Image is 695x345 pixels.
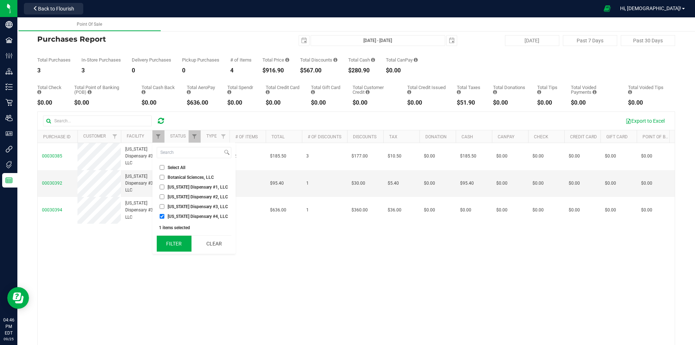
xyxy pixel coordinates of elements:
span: $0.00 [569,207,580,214]
span: $0.00 [605,180,616,187]
div: # of Items [230,58,252,62]
span: $0.00 [460,207,471,214]
span: $5.40 [388,180,399,187]
span: $95.40 [460,180,474,187]
input: Select All [160,165,164,170]
a: # of Discounts [308,134,341,139]
span: $636.00 [270,207,286,214]
div: 3 [37,68,71,73]
div: $0.00 [407,100,446,106]
div: Total Taxes [457,85,482,94]
span: $0.00 [641,180,652,187]
div: $0.00 [37,100,63,106]
span: Back to Flourish [38,6,74,12]
i: Sum of all tips added to successful, non-voided payments for all purchases in the date range. [537,90,541,94]
a: Filter [109,130,121,143]
div: In-Store Purchases [81,58,121,62]
div: Total Cash Back [142,85,176,94]
a: Point of Banking (POB) [643,134,694,139]
div: Total Price [262,58,289,62]
span: $0.00 [569,180,580,187]
span: 3 [306,153,309,160]
i: Sum of the cash-back amounts from rounded-up electronic payments for all purchases in the date ra... [142,90,146,94]
inline-svg: User Roles [5,130,13,137]
inline-svg: Reports [5,177,13,184]
a: Tax [389,134,397,139]
inline-svg: Users [5,114,13,122]
div: $636.00 [187,100,216,106]
div: Total Voided Payments [571,85,617,94]
i: Sum of the successful, non-voided CanPay payment transactions for all purchases in the date range. [414,58,418,62]
input: Search... [43,115,152,126]
span: $0.00 [496,180,507,187]
span: $30.00 [351,180,365,187]
div: $0.00 [74,100,131,106]
input: Botanical Sciences, LLC [160,175,164,180]
a: Filter [152,130,164,143]
a: CanPay [498,134,514,139]
a: Donation [425,134,447,139]
button: Back to Flourish [24,3,83,14]
button: Export to Excel [621,115,669,127]
div: $567.00 [300,68,337,73]
div: $0.00 [227,100,255,106]
i: Sum of the successful, non-voided point-of-banking payment transactions, both via payment termina... [88,90,92,94]
span: $360.00 [351,207,368,214]
span: 00030392 [42,181,62,186]
span: 1 [306,180,309,187]
div: $0.00 [628,100,664,106]
span: $0.00 [496,207,507,214]
span: $185.50 [460,153,476,160]
div: Total Donations [493,85,526,94]
span: Open Ecommerce Menu [599,1,615,16]
span: $95.40 [270,180,284,187]
span: [US_STATE] Dispensary #3, LLC [125,173,160,194]
span: Hi, [DEMOGRAPHIC_DATA]! [620,5,681,11]
span: Point Of Sale [77,22,102,27]
a: # of Items [235,134,258,139]
a: Filter [189,130,201,143]
input: [US_STATE] Dispensary #4, LLC [160,214,164,219]
span: $0.00 [424,207,435,214]
a: Type [206,134,217,139]
div: Total Check [37,85,63,94]
div: Total CanPay [386,58,418,62]
a: Status [170,134,186,139]
div: Total Tips [537,85,560,94]
span: select [299,35,309,46]
span: $0.00 [424,180,435,187]
i: Sum of the successful, non-voided Spendr payment transactions for all purchases in the date range. [227,90,231,94]
a: Gift Card [606,134,628,139]
div: $0.00 [266,100,300,106]
div: $0.00 [571,100,617,106]
span: $177.00 [351,153,368,160]
i: Sum of the successful, non-voided AeroPay payment transactions for all purchases in the date range. [187,90,191,94]
span: 00030385 [42,153,62,159]
i: Sum of the successful, non-voided cash payment transactions for all purchases in the date range. ... [371,58,375,62]
i: Sum of all account credit issued for all refunds from returned purchases in the date range. [407,90,411,94]
span: $185.50 [270,153,286,160]
i: Sum of the total prices of all purchases in the date range. [285,58,289,62]
div: 0 [182,68,219,73]
div: 3 [81,68,121,73]
div: Total Credit Card [266,85,300,94]
inline-svg: Distribution [5,68,13,75]
button: Past 7 Days [563,35,617,46]
input: [US_STATE] Dispensary #3, LLC [160,204,164,209]
i: Sum of all round-up-to-next-dollar total price adjustments for all purchases in the date range. [493,90,497,94]
i: Sum of the successful, non-voided gift card payment transactions for all purchases in the date ra... [311,90,315,94]
div: Pickup Purchases [182,58,219,62]
div: Total Cash [348,58,375,62]
input: [US_STATE] Dispensary #2, LLC [160,194,164,199]
span: Select All [168,165,185,170]
span: 00030394 [42,207,62,213]
a: Credit Card [570,134,597,139]
a: Customer [83,134,106,139]
span: [US_STATE] Dispensary #4, LLC [168,214,228,219]
span: Botanical Sciences, LLC [168,175,214,180]
div: $0.00 [493,100,526,106]
span: $0.00 [532,153,544,160]
h4: Purchases Report [37,35,250,43]
inline-svg: Company [5,21,13,28]
div: 4 [230,68,252,73]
